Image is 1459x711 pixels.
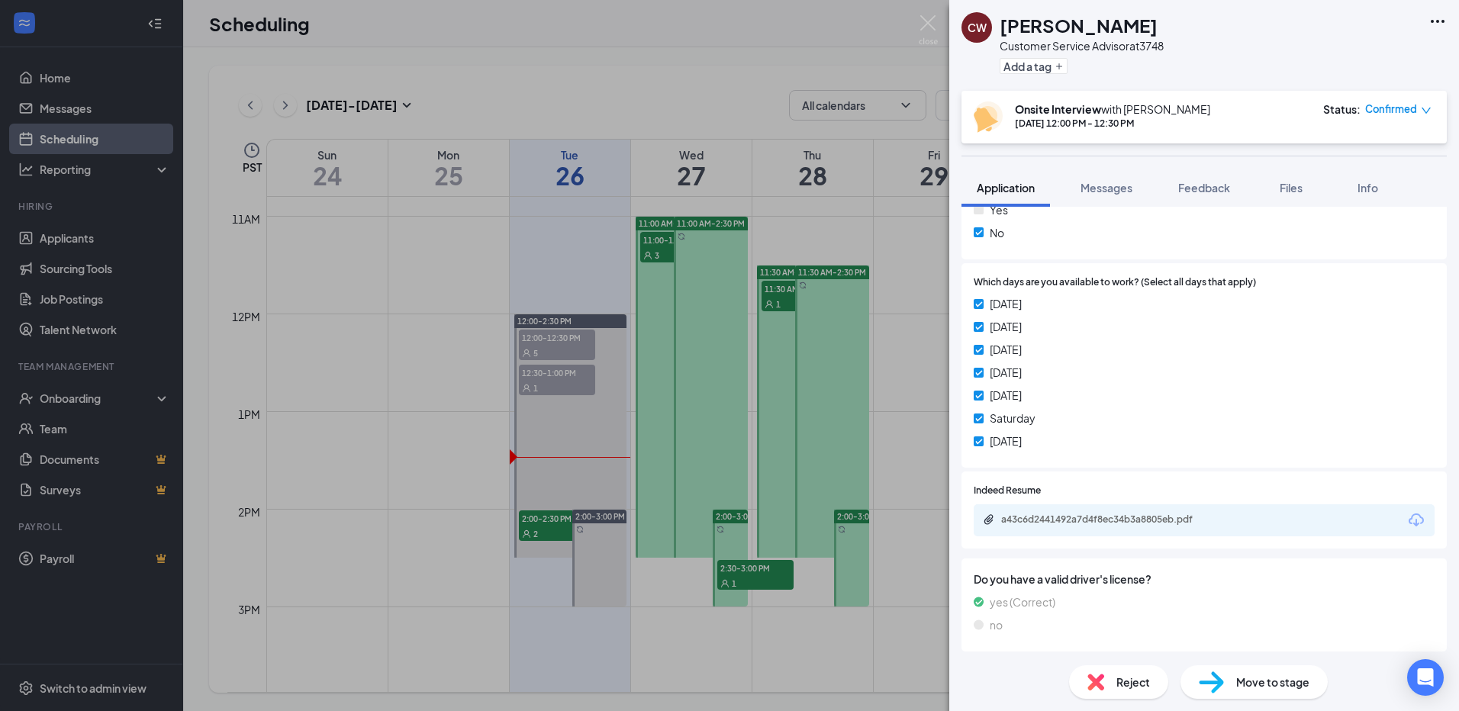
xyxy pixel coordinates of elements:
[1365,101,1417,117] span: Confirmed
[977,181,1035,195] span: Application
[1236,674,1309,690] span: Move to stage
[1000,58,1068,74] button: PlusAdd a tag
[990,201,1008,218] span: Yes
[1081,181,1132,195] span: Messages
[1001,513,1215,526] div: a43c6d2441492a7d4f8ec34b3a8805eb.pdf
[1000,12,1158,38] h1: [PERSON_NAME]
[974,484,1041,498] span: Indeed Resume
[1015,101,1210,117] div: with [PERSON_NAME]
[1428,12,1447,31] svg: Ellipses
[1407,511,1425,529] svg: Download
[983,513,995,526] svg: Paperclip
[990,594,1055,610] span: yes (Correct)
[1280,181,1303,195] span: Files
[1000,38,1164,53] div: Customer Service Advisor at 3748
[983,513,1230,528] a: Paperclipa43c6d2441492a7d4f8ec34b3a8805eb.pdf
[990,341,1022,358] span: [DATE]
[1407,659,1444,696] div: Open Intercom Messenger
[1015,117,1210,130] div: [DATE] 12:00 PM - 12:30 PM
[990,616,1003,633] span: no
[990,295,1022,312] span: [DATE]
[1116,674,1150,690] span: Reject
[974,275,1256,290] span: Which days are you available to work? (Select all days that apply)
[968,20,987,35] div: CW
[990,224,1004,241] span: No
[990,318,1022,335] span: [DATE]
[1358,181,1378,195] span: Info
[1323,101,1361,117] div: Status :
[974,571,1435,587] span: Do you have a valid driver's license?
[990,387,1022,404] span: [DATE]
[1178,181,1230,195] span: Feedback
[990,410,1035,426] span: Saturday
[990,433,1022,449] span: [DATE]
[990,364,1022,381] span: [DATE]
[1055,62,1064,71] svg: Plus
[1015,102,1101,116] b: Onsite Interview
[1421,105,1432,116] span: down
